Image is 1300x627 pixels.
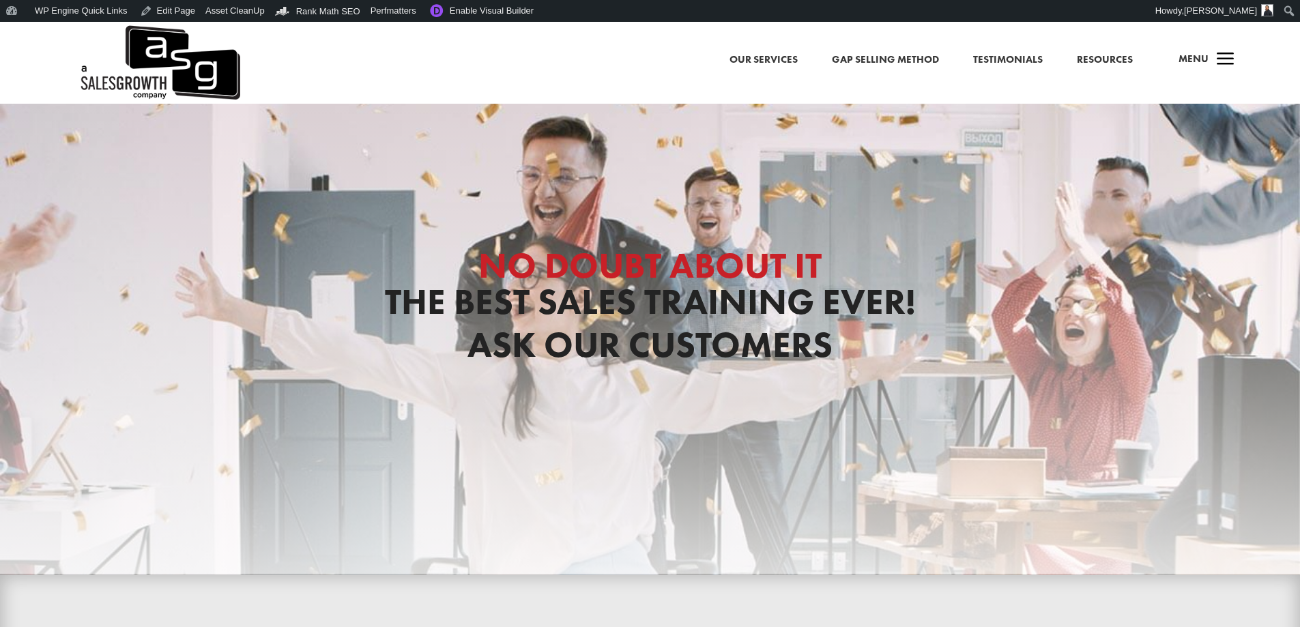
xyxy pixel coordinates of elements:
[248,327,1052,370] h1: Ask Our Customers
[1077,51,1133,69] a: Resources
[730,51,798,69] a: Our Services
[248,248,1052,327] h1: The Best Sales Training Ever!
[1184,5,1257,16] span: [PERSON_NAME]
[1179,52,1209,65] span: Menu
[78,22,240,104] img: ASG Co. Logo
[973,51,1043,69] a: Testimonials
[478,242,822,289] span: No Doubt About It
[832,51,939,69] a: Gap Selling Method
[78,22,240,104] a: A Sales Growth Company Logo
[1212,46,1239,74] span: a
[296,6,360,16] span: Rank Math SEO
